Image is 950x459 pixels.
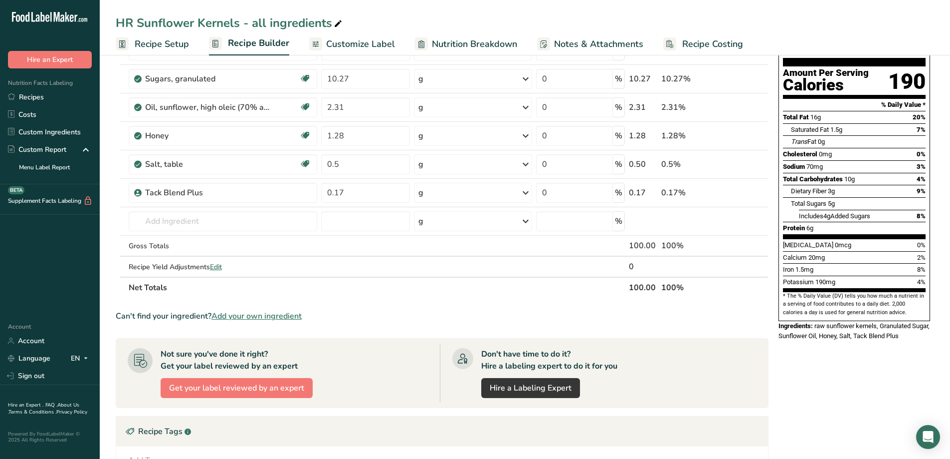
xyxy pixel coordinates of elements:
[629,130,657,142] div: 1.28
[481,348,617,372] div: Don't have time to do it? Hire a labeling expert to do it for you
[819,150,832,158] span: 0mg
[228,36,289,50] span: Recipe Builder
[481,378,580,398] a: Hire a Labeling Expert
[783,254,807,261] span: Calcium
[8,402,79,416] a: About Us .
[783,292,926,317] section: * The % Daily Value (DV) tells you how much a nutrient in a serving of food contributes to a dail...
[783,241,833,249] span: [MEDICAL_DATA]
[129,211,318,231] input: Add Ingredient
[791,187,826,195] span: Dietary Fiber
[810,113,821,121] span: 16g
[629,240,657,252] div: 100.00
[169,382,304,394] span: Get your label reviewed by an expert
[415,33,517,55] a: Nutrition Breakdown
[145,101,270,113] div: Oil, sunflower, high oleic (70% and over)
[823,212,830,220] span: 4g
[629,101,657,113] div: 2.31
[161,378,313,398] button: Get your label reviewed by an expert
[828,187,835,195] span: 3g
[661,187,721,199] div: 0.17%
[888,68,926,95] div: 190
[418,73,423,85] div: g
[783,68,869,78] div: Amount Per Serving
[418,130,423,142] div: g
[659,277,723,298] th: 100%
[783,266,794,273] span: Iron
[799,212,870,220] span: Includes Added Sugars
[8,186,24,194] div: BETA
[116,417,768,447] div: Recipe Tags
[8,402,43,409] a: Hire an Expert .
[778,322,930,340] span: raw sunflower kernels, Granulated Sugar, Sunflower Oil, Honey, Salt, Tack Blend Plus
[818,138,825,145] span: 0g
[913,113,926,121] span: 20%
[145,187,270,199] div: Tack Blend Plus
[778,322,813,330] span: Ingredients:
[844,175,855,183] span: 10g
[629,261,657,273] div: 0
[917,266,926,273] span: 8%
[418,215,423,227] div: g
[917,150,926,158] span: 0%
[8,409,56,416] a: Terms & Conditions .
[830,126,842,133] span: 1.5g
[828,200,835,207] span: 5g
[783,224,805,232] span: Protein
[806,163,823,170] span: 70mg
[71,353,92,365] div: EN
[129,262,318,272] div: Recipe Yield Adjustments
[432,37,517,51] span: Nutrition Breakdown
[135,37,189,51] span: Recipe Setup
[129,241,318,251] div: Gross Totals
[791,126,829,133] span: Saturated Fat
[815,278,835,286] span: 190mg
[45,402,57,409] a: FAQ .
[917,212,926,220] span: 8%
[661,73,721,85] div: 10.27%
[783,278,814,286] span: Potassium
[127,277,627,298] th: Net Totals
[917,278,926,286] span: 4%
[661,101,721,113] div: 2.31%
[554,37,643,51] span: Notes & Attachments
[795,266,813,273] span: 1.5mg
[661,158,721,170] div: 0.5%
[418,158,423,170] div: g
[835,241,851,249] span: 0mcg
[808,254,825,261] span: 20mg
[210,262,222,272] span: Edit
[783,175,843,183] span: Total Carbohydrates
[537,33,643,55] a: Notes & Attachments
[917,163,926,170] span: 3%
[682,37,743,51] span: Recipe Costing
[661,130,721,142] div: 1.28%
[627,277,659,298] th: 100.00
[161,348,298,372] div: Not sure you've done it right? Get your label reviewed by an expert
[326,37,395,51] span: Customize Label
[209,32,289,56] a: Recipe Builder
[916,425,940,449] div: Open Intercom Messenger
[116,14,344,32] div: HR Sunflower Kernels - all ingredients
[917,241,926,249] span: 0%
[629,73,657,85] div: 10.27
[783,150,817,158] span: Cholesterol
[145,73,270,85] div: Sugars, granulated
[56,409,87,416] a: Privacy Policy
[917,187,926,195] span: 9%
[418,187,423,199] div: g
[145,130,270,142] div: Honey
[418,101,423,113] div: g
[8,144,66,155] div: Custom Report
[663,33,743,55] a: Recipe Costing
[8,431,92,443] div: Powered By FoodLabelMaker © 2025 All Rights Reserved
[791,138,816,145] span: Fat
[629,187,657,199] div: 0.17
[806,224,813,232] span: 6g
[791,200,826,207] span: Total Sugars
[917,126,926,133] span: 7%
[116,33,189,55] a: Recipe Setup
[791,138,807,145] i: Trans
[917,175,926,183] span: 4%
[629,158,657,170] div: 0.50
[8,51,92,68] button: Hire an Expert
